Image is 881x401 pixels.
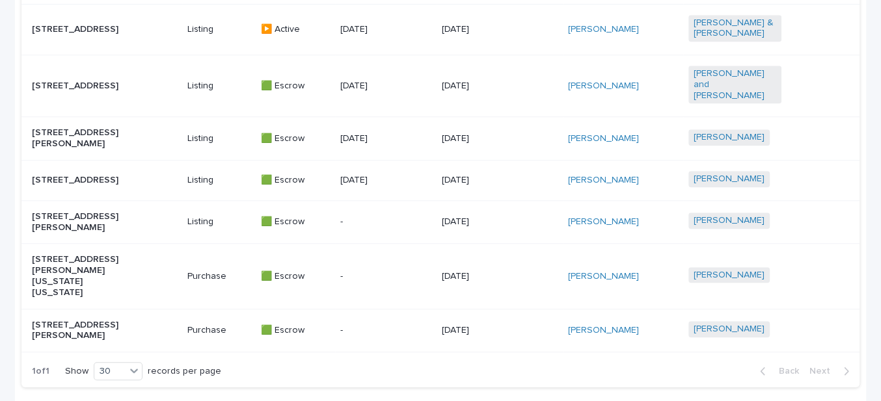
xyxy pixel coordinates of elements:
[804,365,860,377] button: Next
[694,324,765,335] a: [PERSON_NAME]
[340,81,431,92] p: [DATE]
[32,211,125,233] p: [STREET_ADDRESS][PERSON_NAME]
[148,366,221,377] p: records per page
[32,24,125,35] p: [STREET_ADDRESS]
[694,132,765,143] a: [PERSON_NAME]
[187,24,250,35] p: Listing
[442,24,535,35] p: [DATE]
[32,254,125,298] p: [STREET_ADDRESS][PERSON_NAME][US_STATE][US_STATE]
[694,270,765,281] a: [PERSON_NAME]
[809,367,838,376] span: Next
[187,81,250,92] p: Listing
[21,200,859,244] tr: [STREET_ADDRESS][PERSON_NAME]Listing🟩 Escrow-[DATE][PERSON_NAME] [PERSON_NAME]
[771,367,799,376] span: Back
[261,24,331,35] p: ▶️ Active
[340,325,431,336] p: -
[568,271,639,282] a: [PERSON_NAME]
[568,81,639,92] a: [PERSON_NAME]
[21,117,859,161] tr: [STREET_ADDRESS][PERSON_NAME]Listing🟩 Escrow[DATE][DATE][PERSON_NAME] [PERSON_NAME]
[21,55,859,117] tr: [STREET_ADDRESS]Listing🟩 Escrow[DATE][DATE][PERSON_NAME] [PERSON_NAME] and [PERSON_NAME]
[21,161,859,201] tr: [STREET_ADDRESS]Listing🟩 Escrow[DATE][DATE][PERSON_NAME] [PERSON_NAME]
[261,271,331,282] p: 🟩 Escrow
[568,24,639,35] a: [PERSON_NAME]
[442,271,535,282] p: [DATE]
[340,175,431,186] p: [DATE]
[340,133,431,144] p: [DATE]
[694,215,765,226] a: [PERSON_NAME]
[32,127,125,149] p: [STREET_ADDRESS][PERSON_NAME]
[340,271,431,282] p: -
[568,325,639,336] a: [PERSON_NAME]
[694,18,776,40] a: [PERSON_NAME] & [PERSON_NAME]
[442,325,535,336] p: [DATE]
[568,175,639,186] a: [PERSON_NAME]
[568,216,639,227] a: [PERSON_NAME]
[187,133,250,144] p: Listing
[442,175,535,186] p: [DATE]
[340,24,431,35] p: [DATE]
[442,133,535,144] p: [DATE]
[261,216,331,227] p: 🟩 Escrow
[340,216,431,227] p: -
[94,365,126,378] div: 30
[694,174,765,185] a: [PERSON_NAME]
[32,81,125,92] p: [STREET_ADDRESS]
[21,4,859,55] tr: [STREET_ADDRESS]Listing▶️ Active[DATE][DATE][PERSON_NAME] [PERSON_NAME] & [PERSON_NAME]
[442,81,535,92] p: [DATE]
[261,325,331,336] p: 🟩 Escrow
[32,320,125,342] p: [STREET_ADDRESS][PERSON_NAME]
[65,366,88,377] p: Show
[187,175,250,186] p: Listing
[32,175,125,186] p: [STREET_ADDRESS]
[21,309,859,352] tr: [STREET_ADDRESS][PERSON_NAME]Purchase🟩 Escrow-[DATE][PERSON_NAME] [PERSON_NAME]
[261,175,331,186] p: 🟩 Escrow
[187,216,250,227] p: Listing
[750,365,804,377] button: Back
[694,68,776,101] a: [PERSON_NAME] and [PERSON_NAME]
[261,133,331,144] p: 🟩 Escrow
[187,325,250,336] p: Purchase
[568,133,639,144] a: [PERSON_NAME]
[21,244,859,309] tr: [STREET_ADDRESS][PERSON_NAME][US_STATE][US_STATE]Purchase🟩 Escrow-[DATE][PERSON_NAME] [PERSON_NAME]
[21,356,60,387] p: 1 of 1
[261,81,331,92] p: 🟩 Escrow
[187,271,250,282] p: Purchase
[442,216,535,227] p: [DATE]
